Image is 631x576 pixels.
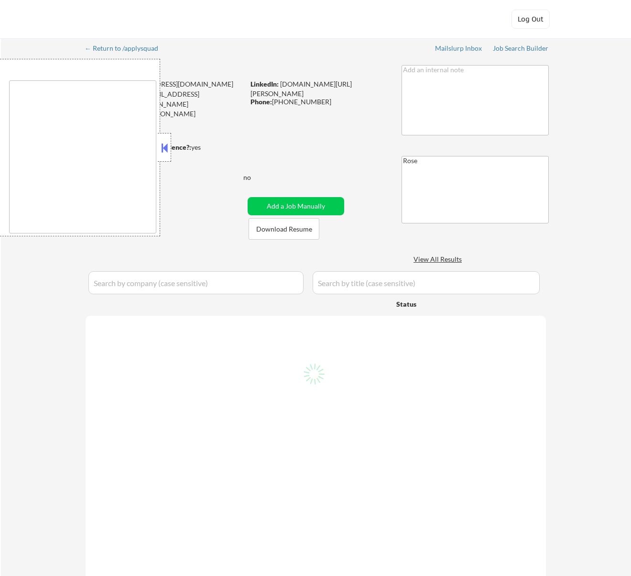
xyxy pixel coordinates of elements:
[313,271,540,294] input: Search by title (case sensitive)
[435,44,483,54] a: Mailslurp Inbox
[88,271,304,294] input: Search by company (case sensitive)
[248,197,344,215] button: Add a Job Manually
[250,80,352,98] a: [DOMAIN_NAME][URL][PERSON_NAME]
[85,45,167,52] div: ← Return to /applysquad
[250,80,279,88] strong: LinkedIn:
[249,218,319,240] button: Download Resume
[86,62,282,74] div: [PERSON_NAME]
[85,44,167,54] a: ← Return to /applysquad
[250,98,272,106] strong: Phone:
[413,255,465,264] div: View All Results
[250,97,386,107] div: [PHONE_NUMBER]
[511,10,550,29] button: Log Out
[243,173,271,182] div: no
[435,45,483,52] div: Mailslurp Inbox
[493,45,549,52] div: Job Search Builder
[396,295,479,312] div: Status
